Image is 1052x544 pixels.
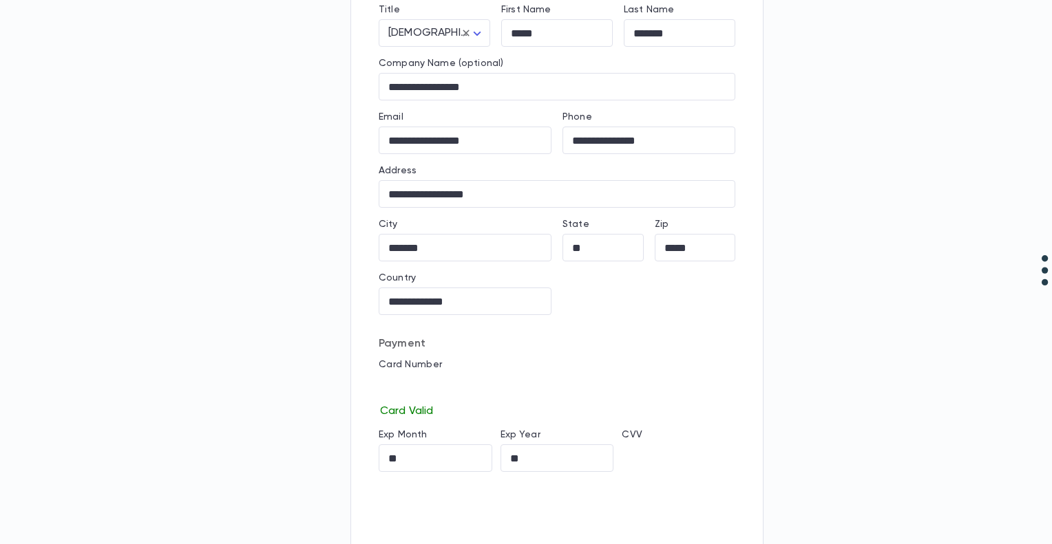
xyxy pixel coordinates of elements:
[379,272,416,283] label: Country
[562,111,592,122] label: Phone
[379,111,403,122] label: Email
[379,165,417,176] label: Address
[379,337,735,351] p: Payment
[379,429,427,440] label: Exp Month
[388,28,506,39] span: [DEMOGRAPHIC_DATA]
[655,219,669,230] label: Zip
[501,4,551,15] label: First Name
[624,4,674,15] label: Last Name
[622,429,735,440] p: CVV
[379,359,735,370] p: Card Number
[501,429,540,440] label: Exp Year
[379,374,735,402] iframe: card
[379,20,490,47] div: [DEMOGRAPHIC_DATA]
[379,58,503,69] label: Company Name (optional)
[379,4,400,15] label: Title
[562,219,589,230] label: State
[622,444,735,472] iframe: cvv
[379,402,735,418] p: Card Valid
[379,219,398,230] label: City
